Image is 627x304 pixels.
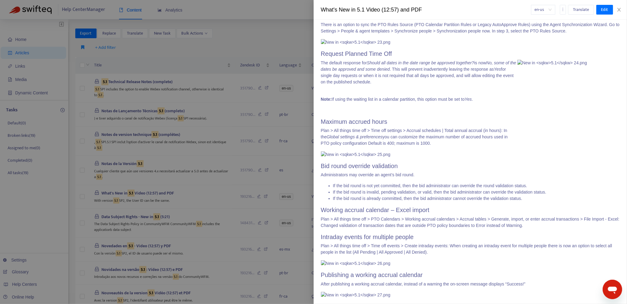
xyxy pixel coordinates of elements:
[321,127,620,147] p: Plan > All things time off > Time off settings > Accrual schedules | Total annual accrual (in hou...
[601,6,608,13] span: Edit
[321,233,620,241] h2: Intraday events for multiple people
[333,189,620,195] li: If the bid round is invalid, pending validation, or valid, then the bid administrator can overrid...
[321,90,620,103] p: If using the waiting list in a calendar partition, this option must be set to .
[321,60,516,72] em: No, some of the dates be approved and some denied
[321,50,620,57] h2: Request Planned Time Off
[517,60,617,145] img: New in <sqkw>5.1</sqkw> 24.png
[568,5,594,15] button: Translate
[327,134,383,139] em: Global settings & preferences
[321,260,390,267] img: New in <sqkw>5.1</sqkw> 26.png
[615,7,623,13] button: Close
[321,60,620,85] p: The default response for is now . This will prevent inadvertently leaving the response as for sin...
[617,7,622,12] span: close
[573,6,589,13] span: Translate
[321,243,620,255] p: Plan > All things time off > Time off events > Create intraday events: When creating an intraday ...
[321,162,620,170] h2: Bid round override validation
[321,22,620,34] p: There is an option to sync the PTO Rules Source (PTO Calendar Partition Rules or Legacy AutoAppro...
[596,5,613,15] button: Edit
[333,183,620,189] li: If the bid round is not yet committed, then the bid administrator can override the round validati...
[321,216,620,229] p: Plan > All things time off > PTO Calendars > Working accrual calendars > Accrual tables > Generat...
[321,97,332,102] strong: Note:
[321,151,390,158] img: New in <sqkw>5.1</sqkw> 25.png
[560,5,566,15] button: more
[535,5,552,14] span: en-us
[561,7,565,12] span: more
[321,118,620,125] h2: Maximum accrued hours
[321,206,620,214] h2: Working accrual calendar – Excel import
[321,6,531,14] div: What's New in 5.1 Video (12:57) and PDF
[321,281,620,287] p: After publishing a working accrual calendar, instead of a warning the on-screen message displays ...
[321,292,390,298] img: New in <sqkw>5.1</sqkw> 27.png
[465,97,472,102] em: Yes
[603,280,622,299] iframe: Button to launch messaging window
[321,172,620,178] p: Administrators may override an agent’s bid round.
[494,67,501,72] em: Yes
[367,60,474,65] em: Should all dates in the date range be approved together?
[333,195,620,202] li: If the bid round is already committed, then the bid administrator cannot override the validation ...
[321,271,620,279] h2: Publishing a working accrual calendar
[321,39,390,46] img: New in <sqkw>5.1</sqkw> 23.png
